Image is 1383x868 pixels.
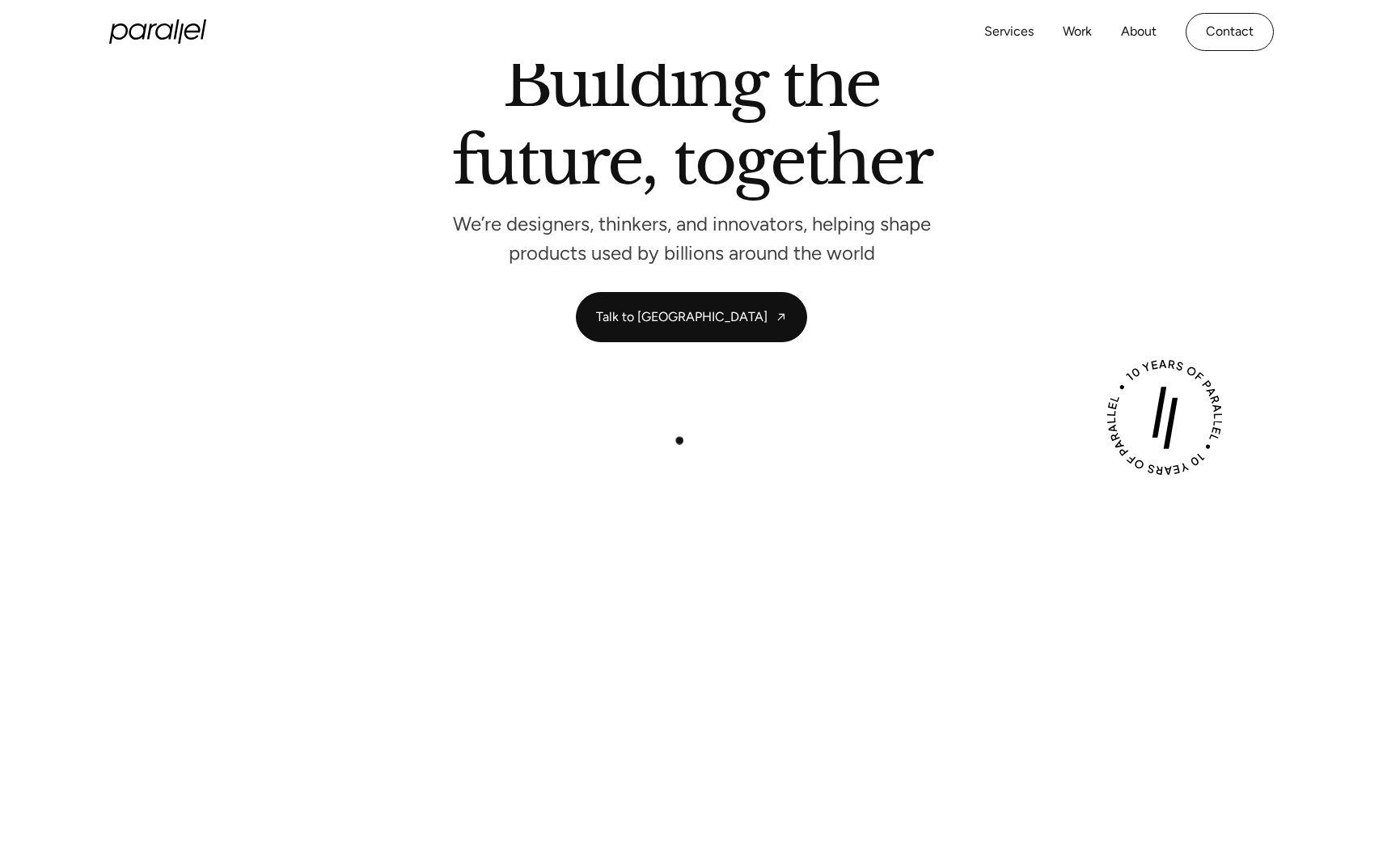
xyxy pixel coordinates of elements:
a: About [1121,20,1157,44]
a: Services [984,20,1034,44]
a: Contact [1186,13,1274,51]
a: Work [1063,20,1092,44]
p: We’re designers, thinkers, and innovators, helping shape products used by billions around the world [449,217,934,260]
h2: Building the future, together [452,52,932,200]
a: home [109,19,206,44]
